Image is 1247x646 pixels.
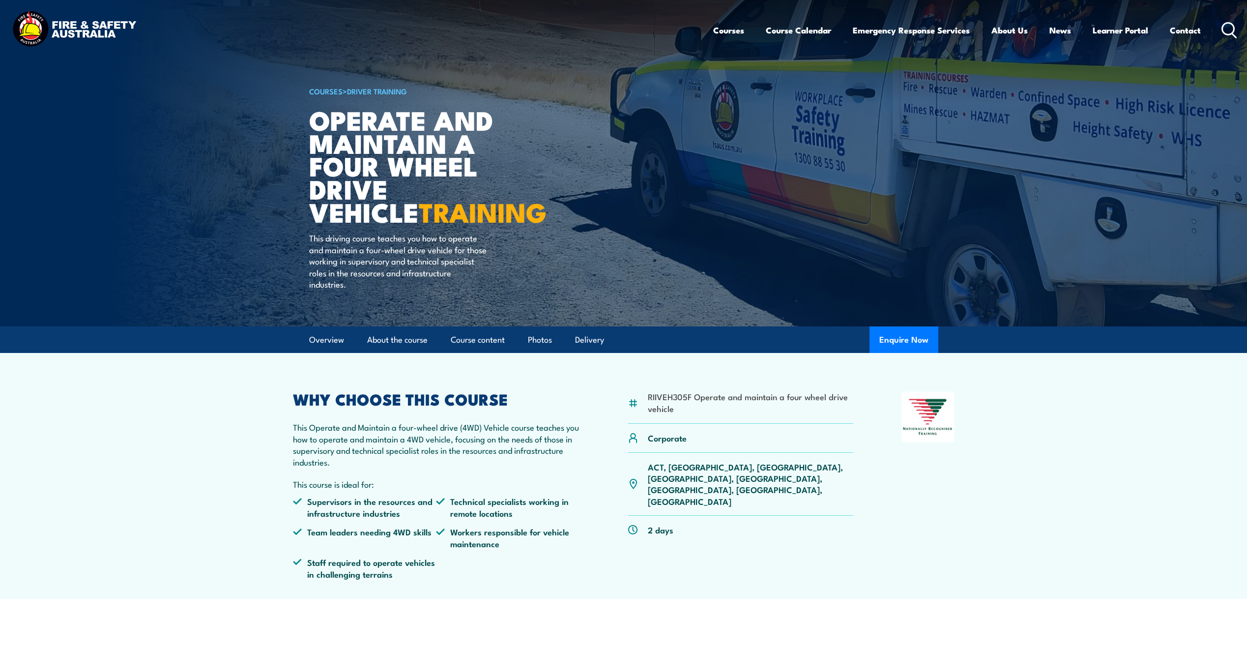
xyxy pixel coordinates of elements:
button: Enquire Now [870,326,938,353]
h1: Operate and Maintain a Four Wheel Drive Vehicle [309,108,552,223]
a: News [1049,17,1071,43]
p: 2 days [648,524,673,535]
img: Nationally Recognised Training logo. [901,392,955,442]
p: This driving course teaches you how to operate and maintain a four-wheel drive vehicle for those ... [309,232,489,290]
li: Staff required to operate vehicles in challenging terrains [293,557,436,580]
a: Overview [309,327,344,353]
a: Course Calendar [766,17,831,43]
a: Photos [528,327,552,353]
a: Driver Training [347,86,407,96]
li: Technical specialists working in remote locations [436,496,580,519]
p: Corporate [648,432,687,443]
a: Learner Portal [1093,17,1148,43]
a: Delivery [575,327,604,353]
p: This Operate and Maintain a four-wheel drive (4WD) Vehicle course teaches you how to operate and ... [293,421,580,468]
h2: WHY CHOOSE THIS COURSE [293,392,580,406]
h6: > [309,85,552,97]
strong: TRAINING [419,191,547,232]
li: RIIVEH305F Operate and maintain a four wheel drive vehicle [648,391,854,414]
li: Workers responsible for vehicle maintenance [436,526,580,549]
li: Supervisors in the resources and infrastructure industries [293,496,436,519]
a: Emergency Response Services [853,17,970,43]
a: Course content [451,327,505,353]
a: About Us [991,17,1028,43]
a: Contact [1170,17,1201,43]
a: About the course [367,327,428,353]
a: Courses [713,17,744,43]
p: This course is ideal for: [293,478,580,490]
a: COURSES [309,86,343,96]
li: Team leaders needing 4WD skills [293,526,436,549]
p: ACT, [GEOGRAPHIC_DATA], [GEOGRAPHIC_DATA], [GEOGRAPHIC_DATA], [GEOGRAPHIC_DATA], [GEOGRAPHIC_DATA... [648,461,854,507]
